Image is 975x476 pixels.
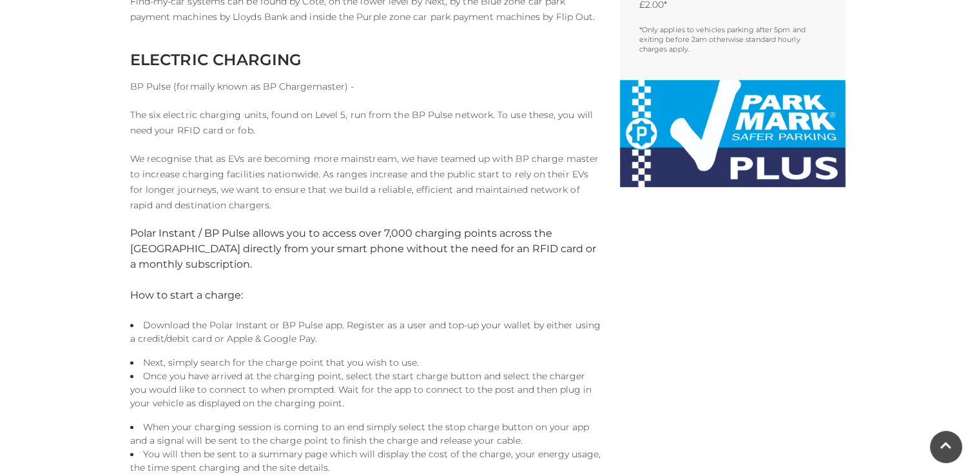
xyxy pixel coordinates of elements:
[130,107,601,138] p: The six electric charging units, found on Level 5, run from the BP Pulse network. To use these, y...
[130,50,601,69] h2: ELECTRIC CHARGING
[130,421,601,448] li: When your charging session is coming to an end simply select the stop charge button on your app a...
[130,79,601,94] p: BP Pulse (formally known as BP Chargemaster) -
[620,80,845,187] img: Park-Mark-Plus-LG.jpeg
[130,288,601,303] div: How to start a charge:
[130,448,601,475] li: You will then be sent to a summary page which will display the cost of the charge, your energy us...
[130,319,601,346] li: Download the Polar Instant or BP Pulse app. Register as a user and top-up your wallet by either u...
[130,151,601,213] p: We recognise that as EVs are becoming more mainstream, we have teamed up with BP charge master to...
[130,370,601,410] li: Once you have arrived at the charging point, select the start charge button and select the charge...
[130,226,601,272] div: Polar Instant / BP Pulse allows you to access over 7,000 charging points across the [GEOGRAPHIC_D...
[130,356,601,370] li: Next, simply search for the charge point that you wish to use.
[639,25,826,54] p: *Only applies to vehicles parking after 5pm and exiting before 2am otherwise standard hourly char...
